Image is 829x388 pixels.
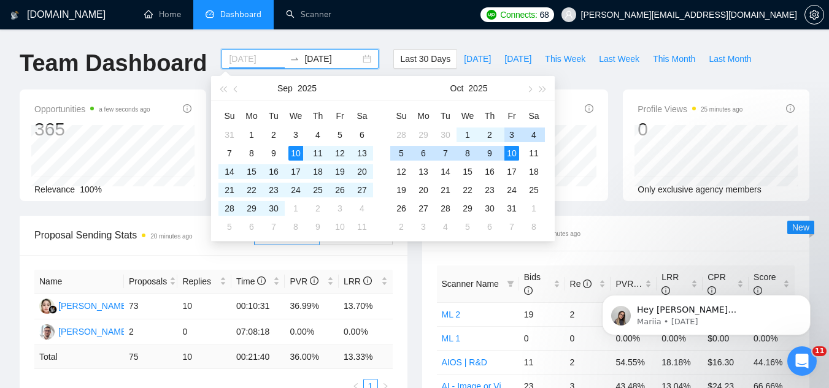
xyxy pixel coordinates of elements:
[394,183,409,197] div: 19
[526,127,541,142] div: 4
[285,345,339,369] td: 36.00 %
[351,181,373,199] td: 2025-09-27
[241,162,263,181] td: 2025-09-15
[394,127,409,142] div: 28
[501,218,523,236] td: 2025-11-07
[416,127,431,142] div: 29
[222,164,237,179] div: 14
[390,199,412,218] td: 2025-10-26
[307,126,329,144] td: 2025-09-04
[390,218,412,236] td: 2025-11-02
[526,201,541,216] div: 1
[479,218,501,236] td: 2025-11-06
[501,106,523,126] th: Fr
[434,218,457,236] td: 2025-11-04
[58,299,129,313] div: [PERSON_NAME]
[438,127,453,142] div: 30
[585,104,593,113] span: info-circle
[460,164,475,179] div: 15
[501,144,523,162] td: 2025-10-10
[400,52,450,66] span: Last 30 Days
[263,218,285,236] td: 2025-10-07
[244,183,259,197] div: 22
[339,294,393,319] td: 13.70%
[285,144,307,162] td: 2025-09-10
[99,106,150,113] time: a few seconds ago
[351,106,373,126] th: Sa
[183,104,191,113] span: info-circle
[482,201,497,216] div: 30
[412,181,434,199] td: 2025-10-20
[310,219,325,234] div: 9
[539,230,580,237] time: 25 minutes ago
[460,219,475,234] div: 5
[638,184,762,194] span: Only exclusive agency members
[39,324,55,340] img: BC
[218,181,241,199] td: 2025-09-21
[442,357,487,367] a: AIOS | R&D
[34,184,75,194] span: Relevance
[53,36,212,204] span: Hey [PERSON_NAME][EMAIL_ADDRESS][PERSON_NAME], Looks like your Upwork agency dtLabs ran out of co...
[526,146,541,161] div: 11
[519,350,565,374] td: 11
[412,106,434,126] th: Mo
[244,127,259,142] div: 1
[538,49,592,69] button: This Week
[457,162,479,181] td: 2025-10-15
[266,183,281,197] div: 23
[504,201,519,216] div: 31
[526,183,541,197] div: 25
[333,201,347,216] div: 3
[504,127,519,142] div: 3
[290,276,318,286] span: PVR
[285,319,339,345] td: 0.00%
[39,326,129,336] a: BC[PERSON_NAME]
[504,183,519,197] div: 24
[438,219,453,234] div: 4
[460,146,475,161] div: 8
[329,218,351,236] td: 2025-10-10
[394,219,409,234] div: 2
[438,164,453,179] div: 14
[124,345,178,369] td: 75
[182,275,217,288] span: Replies
[479,162,501,181] td: 2025-10-16
[206,10,214,18] span: dashboard
[412,126,434,144] td: 2025-09-29
[390,181,412,199] td: 2025-10-19
[457,126,479,144] td: 2025-10-01
[339,319,393,345] td: 0.00%
[504,219,519,234] div: 7
[177,345,231,369] td: 10
[307,162,329,181] td: 2025-09-18
[218,162,241,181] td: 2025-09-14
[329,144,351,162] td: 2025-09-12
[124,319,178,345] td: 2
[416,164,431,179] div: 13
[468,76,487,101] button: 2025
[434,181,457,199] td: 2025-10-21
[177,270,231,294] th: Replies
[540,8,549,21] span: 68
[307,144,329,162] td: 2025-09-11
[310,201,325,216] div: 2
[450,76,464,101] button: Oct
[244,146,259,161] div: 8
[48,305,57,314] img: gigradar-bm.png
[34,102,150,116] span: Opportunities
[222,219,237,234] div: 5
[218,218,241,236] td: 2025-10-05
[786,104,795,113] span: info-circle
[231,294,285,319] td: 00:10:31
[355,183,369,197] div: 27
[479,106,501,126] th: Th
[329,162,351,181] td: 2025-09-19
[394,201,409,216] div: 26
[526,164,541,179] div: 18
[263,181,285,199] td: 2025-09-23
[28,37,47,56] img: Profile image for Mariia
[434,199,457,218] td: 2025-10-28
[805,10,823,20] span: setting
[34,345,124,369] td: Total
[703,350,749,374] td: $16.30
